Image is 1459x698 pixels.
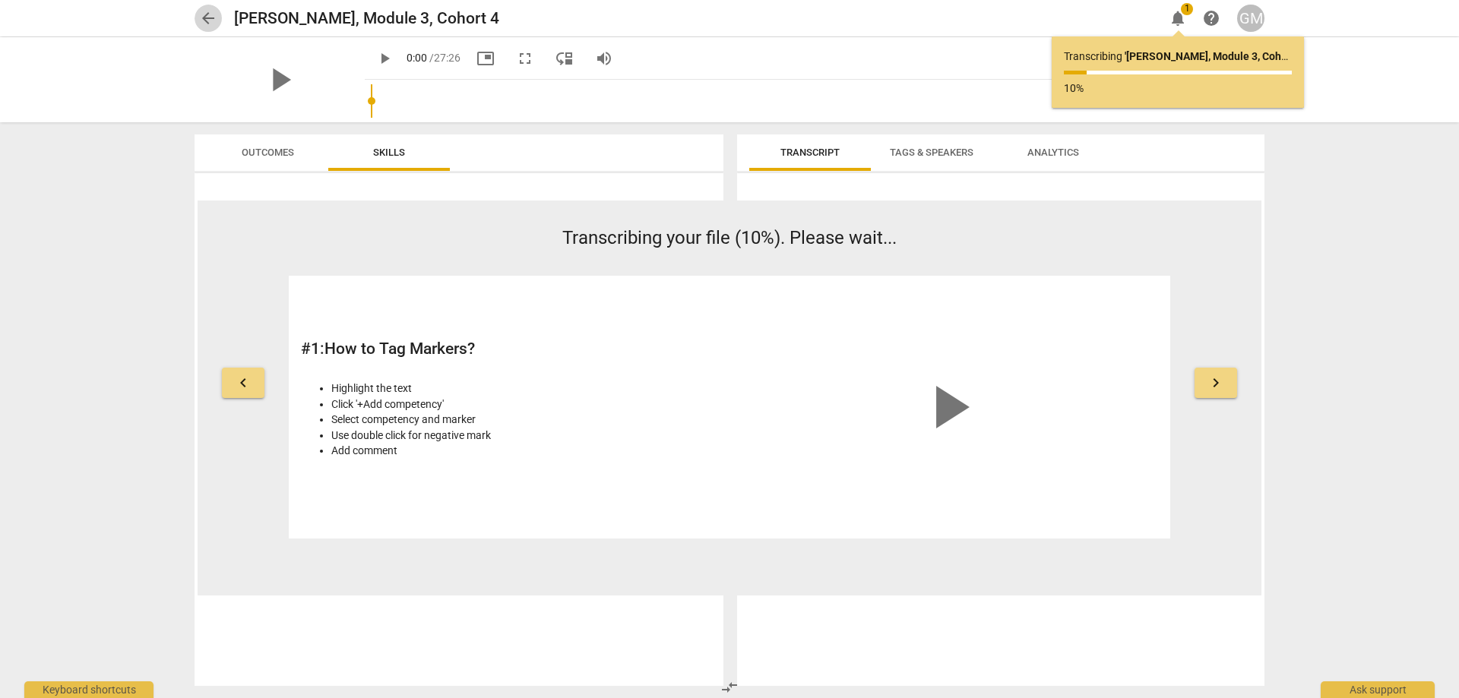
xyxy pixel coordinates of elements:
[373,147,405,158] span: Skills
[331,412,721,428] li: Select competency and marker
[555,49,574,68] span: move_down
[1321,681,1435,698] div: Ask support
[912,371,985,444] span: play_arrow
[429,52,460,64] span: / 27:26
[472,45,499,72] button: Picture in picture
[1027,147,1079,158] span: Analytics
[551,45,578,72] button: View player as separate pane
[242,147,294,158] span: Outcomes
[1202,9,1220,27] span: help
[1169,9,1187,27] span: notifications
[511,45,539,72] button: Fullscreen
[331,396,721,412] li: Click '+Add competency'
[199,9,217,27] span: arrow_back
[24,681,153,698] div: Keyboard shortcuts
[234,9,499,28] h2: [PERSON_NAME], Module 3, Cohort 4
[1064,49,1292,65] p: Transcribing ...
[260,60,299,99] span: play_arrow
[1164,5,1192,32] button: Notifications
[516,49,534,68] span: fullscreen
[476,49,495,68] span: picture_in_picture
[407,52,427,64] span: 0:00
[331,443,721,459] li: Add comment
[1207,374,1225,392] span: keyboard_arrow_right
[331,381,721,396] li: Highlight the text
[720,678,739,696] span: compare_arrows
[375,49,394,68] span: play_arrow
[301,340,721,358] h2: # 1 : How to Tag Markers?
[1125,50,1305,62] b: ' [PERSON_NAME], Module 3, Cohort 4 '
[562,227,897,248] span: Transcribing your file (10%). Please wait...
[890,147,973,158] span: Tags & Speakers
[331,428,721,444] li: Use double click for negative mark
[1064,81,1292,96] p: 10%
[1198,5,1225,32] a: Help
[1237,5,1264,32] button: GM
[595,49,613,68] span: volume_up
[234,374,252,392] span: keyboard_arrow_left
[371,45,398,72] button: Play
[590,45,618,72] button: Volume
[780,147,840,158] span: Transcript
[1181,3,1193,15] span: 1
